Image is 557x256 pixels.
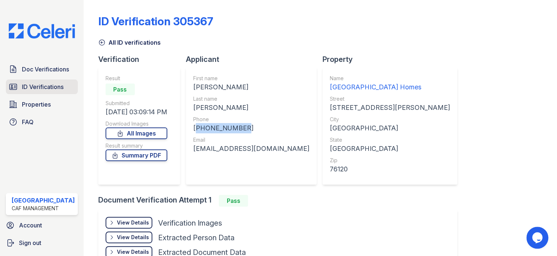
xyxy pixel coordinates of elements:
span: Doc Verifications [22,65,69,74]
div: Result [106,75,167,82]
a: FAQ [6,115,78,129]
div: Result summary [106,142,167,149]
div: [DATE] 03:09:14 PM [106,107,167,117]
div: [PERSON_NAME] [193,82,309,92]
div: View Details [117,219,149,226]
div: Submitted [106,100,167,107]
a: All Images [106,127,167,139]
div: Verification [98,54,186,64]
a: Properties [6,97,78,112]
a: Summary PDF [106,149,167,161]
div: Verification Images [158,218,222,228]
div: Phone [193,116,309,123]
div: Pass [219,195,248,207]
div: Last name [193,95,309,103]
a: All ID verifications [98,38,161,47]
div: Extracted Person Data [158,233,234,243]
div: City [330,116,450,123]
div: [GEOGRAPHIC_DATA] Homes [330,82,450,92]
span: Account [19,221,42,230]
a: Account [3,218,81,233]
a: Doc Verifications [6,62,78,77]
div: Email [193,136,309,144]
span: Properties [22,100,51,109]
div: Document Verification Attempt 1 [98,195,463,207]
div: [PERSON_NAME] [193,103,309,113]
div: Applicant [186,54,323,64]
div: State [330,136,450,144]
div: Street [330,95,450,103]
span: Sign out [19,238,41,247]
div: Download Images [106,120,167,127]
div: First name [193,75,309,82]
div: 76120 [330,164,450,174]
div: View Details [117,234,149,241]
a: ID Verifications [6,79,78,94]
div: [GEOGRAPHIC_DATA] [330,123,450,133]
span: FAQ [22,118,34,126]
div: CAF Management [12,205,75,212]
div: Zip [330,157,450,164]
div: ID Verification 305367 [98,15,213,28]
img: CE_Logo_Blue-a8612792a0a2168367f1c8372b55b34899dd931a85d93a1a3d3e32e68fde9ad4.png [3,23,81,38]
div: [PHONE_NUMBER] [193,123,309,133]
div: [EMAIL_ADDRESS][DOMAIN_NAME] [193,144,309,154]
span: ID Verifications [22,82,64,91]
a: Name [GEOGRAPHIC_DATA] Homes [330,75,450,92]
div: Pass [106,84,135,95]
div: Property [323,54,463,64]
div: Name [330,75,450,82]
div: [GEOGRAPHIC_DATA] [12,196,75,205]
div: [STREET_ADDRESS][PERSON_NAME] [330,103,450,113]
div: [GEOGRAPHIC_DATA] [330,144,450,154]
a: Sign out [3,235,81,250]
div: View Details [117,248,149,256]
iframe: chat widget [526,227,550,249]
